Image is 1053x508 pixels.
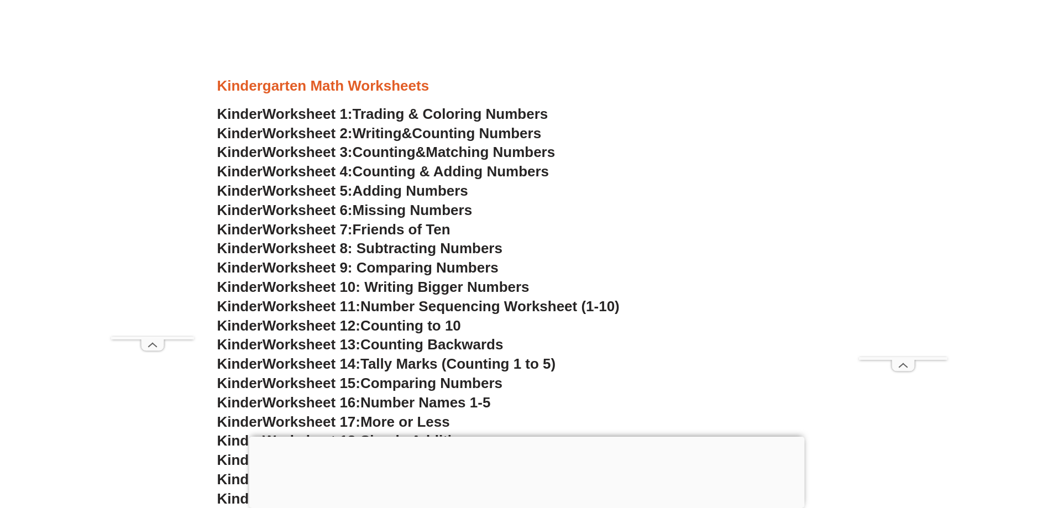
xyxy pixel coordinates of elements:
[353,221,450,238] span: Friends of Ten
[217,182,263,199] span: Kinder
[111,25,194,337] iframe: Advertisement
[353,106,548,122] span: Trading & Coloring Numbers
[998,455,1053,508] iframe: Chat Widget
[353,125,402,142] span: Writing
[263,317,360,334] span: Worksheet 12:
[263,240,502,256] span: Worksheet 8: Subtracting Numbers
[263,259,499,276] span: Worksheet 9: Comparing Numbers
[217,125,263,142] span: Kinder
[217,163,263,180] span: Kinder
[217,471,263,488] span: Kinder
[217,106,263,122] span: Kinder
[263,355,360,372] span: Worksheet 14:
[217,163,549,180] a: KinderWorksheet 4:Counting & Adding Numbers
[426,144,555,160] span: Matching Numbers
[217,259,263,276] span: Kinder
[263,394,360,411] span: Worksheet 16:
[217,202,473,218] a: KinderWorksheet 6:Missing Numbers
[217,452,263,468] span: Kinder
[360,336,503,353] span: Counting Backwards
[263,106,353,122] span: Worksheet 1:
[859,25,947,357] iframe: Advertisement
[263,336,360,353] span: Worksheet 13:
[263,182,353,199] span: Worksheet 5:
[353,144,416,160] span: Counting
[217,394,263,411] span: Kinder
[217,490,263,507] span: Kinder
[263,202,353,218] span: Worksheet 6:
[263,432,360,449] span: Worksheet 18:
[217,432,263,449] span: Kinder
[217,279,530,295] a: KinderWorksheet 10: Writing Bigger Numbers
[263,163,353,180] span: Worksheet 4:
[217,375,263,391] span: Kinder
[217,259,499,276] a: KinderWorksheet 9: Comparing Numbers
[263,125,353,142] span: Worksheet 2:
[360,413,450,430] span: More or Less
[217,125,542,142] a: KinderWorksheet 2:Writing&Counting Numbers
[263,279,530,295] span: Worksheet 10: Writing Bigger Numbers
[217,144,556,160] a: KinderWorksheet 3:Counting&Matching Numbers
[360,298,620,315] span: Number Sequencing Worksheet (1-10)
[217,182,468,199] a: KinderWorksheet 5:Adding Numbers
[353,202,473,218] span: Missing Numbers
[217,106,548,122] a: KinderWorksheet 1:Trading & Coloring Numbers
[263,144,353,160] span: Worksheet 3:
[217,279,263,295] span: Kinder
[353,182,468,199] span: Adding Numbers
[217,221,263,238] span: Kinder
[263,413,360,430] span: Worksheet 17:
[249,437,804,505] iframe: Advertisement
[217,413,263,430] span: Kinder
[360,394,490,411] span: Number Names 1-5
[360,317,461,334] span: Counting to 10
[263,221,353,238] span: Worksheet 7:
[217,355,263,372] span: Kinder
[217,298,263,315] span: Kinder
[217,240,263,256] span: Kinder
[360,355,556,372] span: Tally Marks (Counting 1 to 5)
[217,317,263,334] span: Kinder
[217,221,450,238] a: KinderWorksheet 7:Friends of Ten
[217,202,263,218] span: Kinder
[353,163,549,180] span: Counting & Adding Numbers
[263,298,360,315] span: Worksheet 11:
[360,432,469,449] span: Simple Addition
[217,240,502,256] a: KinderWorksheet 8: Subtracting Numbers
[217,336,263,353] span: Kinder
[217,144,263,160] span: Kinder
[263,375,360,391] span: Worksheet 15:
[412,125,541,142] span: Counting Numbers
[217,77,836,96] h3: Kindergarten Math Worksheets
[360,375,502,391] span: Comparing Numbers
